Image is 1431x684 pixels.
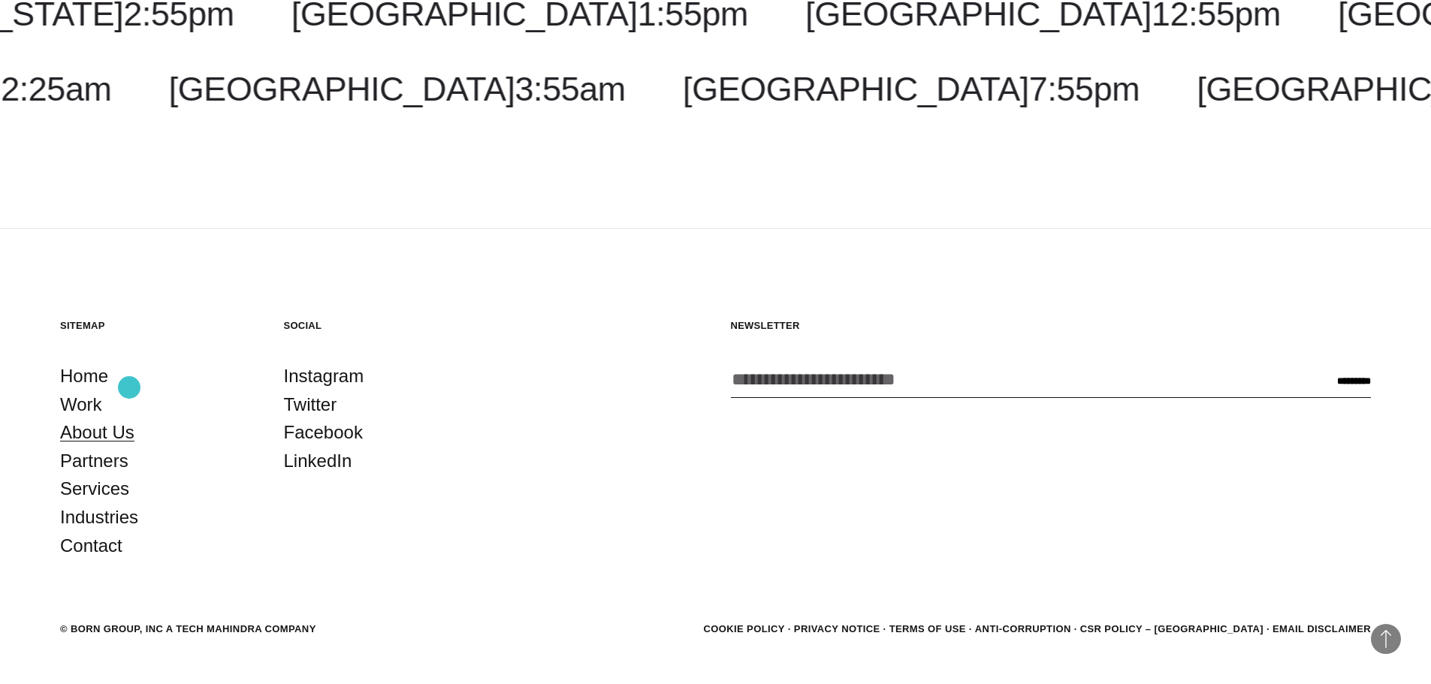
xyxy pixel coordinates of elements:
[975,623,1071,634] a: Anti-Corruption
[731,319,1372,332] h5: Newsletter
[683,70,1140,108] a: [GEOGRAPHIC_DATA]7:55pm
[60,447,128,475] a: Partners
[1029,70,1140,108] span: 7:55pm
[60,390,102,419] a: Work
[60,503,138,532] a: Industries
[60,319,254,332] h5: Sitemap
[60,362,108,390] a: Home
[794,623,880,634] a: Privacy Notice
[169,70,626,108] a: [GEOGRAPHIC_DATA]3:55am
[60,622,316,637] div: © BORN GROUP, INC A Tech Mahindra Company
[515,70,625,108] span: 3:55am
[1273,623,1371,634] a: Email Disclaimer
[1371,624,1401,654] button: Back to Top
[1080,623,1263,634] a: CSR POLICY – [GEOGRAPHIC_DATA]
[60,532,122,560] a: Contact
[60,475,129,503] a: Services
[284,418,363,447] a: Facebook
[284,362,364,390] a: Instagram
[284,390,337,419] a: Twitter
[889,623,966,634] a: Terms of Use
[703,623,784,634] a: Cookie Policy
[284,319,478,332] h5: Social
[60,418,134,447] a: About Us
[284,447,352,475] a: LinkedIn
